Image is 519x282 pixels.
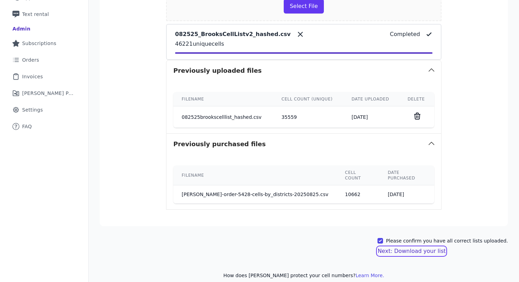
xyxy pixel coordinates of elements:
a: Orders [6,52,83,68]
p: Completed [390,30,420,38]
th: Filename [173,92,273,106]
button: Learn More. [356,272,384,279]
h3: Previously purchased files [173,139,266,149]
th: Filename [173,166,337,185]
label: Please confirm you have all correct lists uploaded. [386,237,508,244]
a: [PERSON_NAME] Performance [6,86,83,101]
button: Next: Download your list [377,247,446,255]
th: Cell count (unique) [273,92,343,106]
th: Date purchased [380,166,434,185]
span: Text rental [22,11,49,18]
p: How does [PERSON_NAME] protect your cell numbers? [100,272,508,279]
span: Orders [22,56,39,63]
span: Invoices [22,73,43,80]
a: Text rental [6,7,83,22]
td: 10662 [337,185,380,204]
th: Cell count [337,166,380,185]
div: Admin [12,25,30,32]
span: Subscriptions [22,40,56,47]
span: FAQ [22,123,32,130]
td: [DATE] [380,185,434,204]
a: Settings [6,102,83,117]
td: [PERSON_NAME]-order-5428-cells-by_districts-20250825.csv [173,185,337,204]
td: [DATE] [343,106,399,128]
th: Delete [399,92,434,106]
span: Settings [22,106,43,113]
a: Subscriptions [6,36,83,51]
button: Previously purchased files [166,134,441,155]
button: Previously uploaded files [166,60,441,81]
td: 082525brookscelllist_hashed.csv [173,106,273,128]
a: Invoices [6,69,83,84]
th: Date uploaded [343,92,399,106]
span: [PERSON_NAME] Performance [22,90,74,97]
p: 082525_BrooksCellListv2_hashed.csv [175,30,291,38]
a: FAQ [6,119,83,134]
p: 46221 unique cells [175,40,432,48]
h3: Previously uploaded files [173,66,262,76]
td: 35559 [273,106,343,128]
